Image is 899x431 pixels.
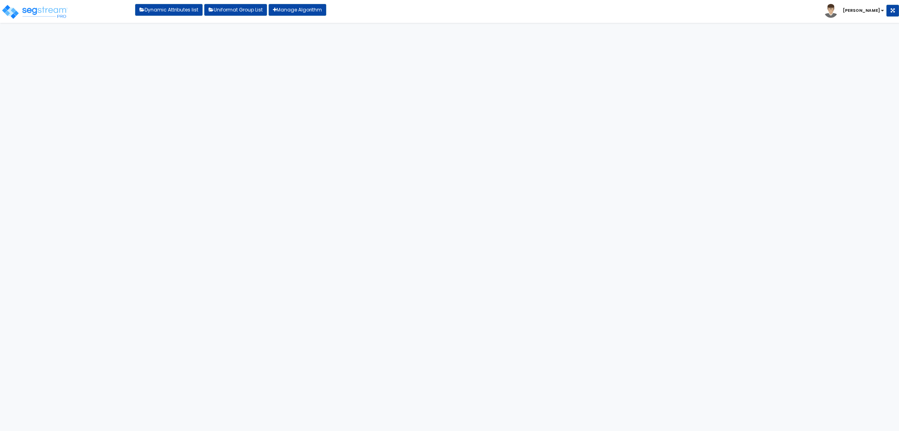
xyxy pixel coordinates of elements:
[843,7,880,13] b: [PERSON_NAME]
[135,4,203,16] button: Dynamic Attributes list
[1,4,68,20] img: logo_pro_r.png
[204,4,267,16] button: Uniformat Group List
[269,4,326,16] a: Manage Algorithm
[824,4,838,18] img: avatar.png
